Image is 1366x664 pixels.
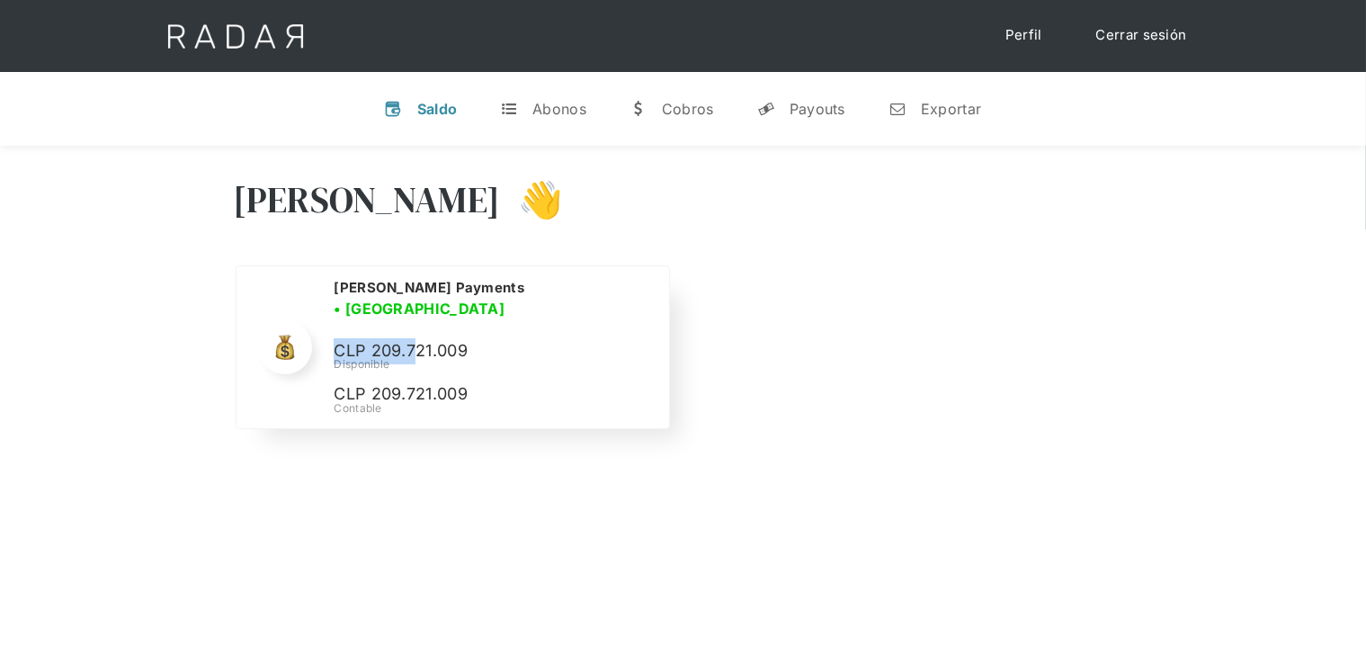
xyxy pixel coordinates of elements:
[334,400,647,417] div: Contable
[1078,18,1205,53] a: Cerrar sesión
[629,100,647,118] div: w
[500,100,518,118] div: t
[987,18,1060,53] a: Perfil
[385,100,403,118] div: v
[888,100,906,118] div: n
[334,338,603,364] p: CLP 209.721.009
[334,298,504,319] h3: • [GEOGRAPHIC_DATA]
[334,279,524,297] h2: [PERSON_NAME] Payments
[234,177,501,222] h3: [PERSON_NAME]
[532,100,586,118] div: Abonos
[334,381,603,408] p: CLP 209.721.009
[921,100,981,118] div: Exportar
[662,100,714,118] div: Cobros
[757,100,775,118] div: y
[500,177,563,222] h3: 👋
[334,356,647,372] div: Disponible
[417,100,458,118] div: Saldo
[790,100,845,118] div: Payouts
